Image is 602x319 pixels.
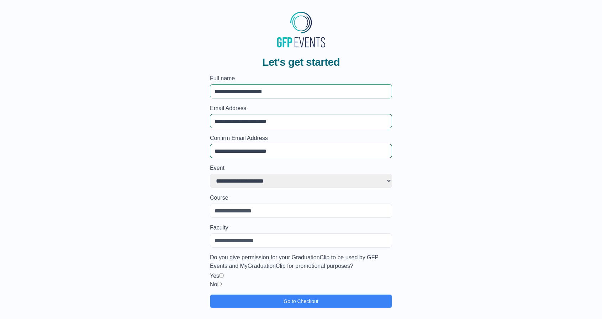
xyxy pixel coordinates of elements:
[210,164,392,172] label: Event
[210,104,392,113] label: Email Address
[262,56,340,69] span: Let's get started
[210,74,392,83] label: Full name
[210,223,392,232] label: Faculty
[210,273,219,279] label: Yes
[210,134,392,142] label: Confirm Email Address
[210,281,217,287] label: No
[210,294,392,308] button: Go to Checkout
[210,253,392,270] label: Do you give permission for your GraduationClip to be used by GFP Events and MyGraduationClip for ...
[274,9,328,50] img: MyGraduationClip
[210,194,392,202] label: Course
